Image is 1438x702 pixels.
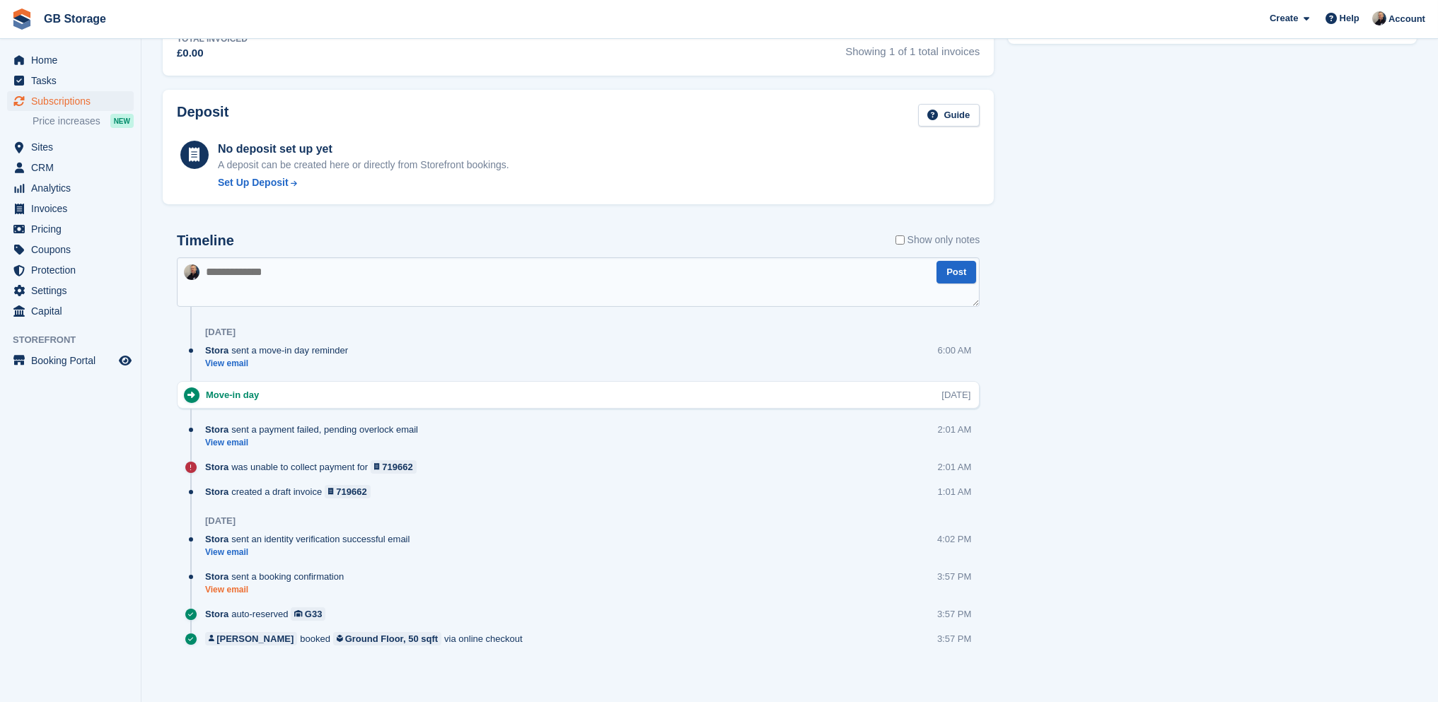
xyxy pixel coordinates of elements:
div: auto-reserved [205,607,332,621]
div: created a draft invoice [205,485,378,498]
div: Ground Floor, 50 sqft [345,632,438,645]
a: Set Up Deposit [218,175,509,190]
a: View email [205,437,425,449]
a: menu [7,137,134,157]
span: Stora [205,460,228,474]
div: 3:57 PM [937,607,971,621]
div: 2:01 AM [938,460,972,474]
span: Tasks [31,71,116,90]
div: 3:57 PM [937,570,971,583]
a: View email [205,546,417,558]
button: Post [937,261,976,284]
input: Show only notes [895,233,905,247]
div: Move-in day [206,388,266,402]
div: Set Up Deposit [218,175,289,190]
span: Price increases [33,115,100,128]
div: 4:02 PM [937,532,971,546]
a: 719662 [371,460,417,474]
div: 719662 [382,460,412,474]
div: sent a move-in day reminder [205,344,355,357]
span: Stora [205,344,228,357]
a: GB Storage [38,7,112,30]
a: menu [7,158,134,177]
div: No deposit set up yet [218,141,509,158]
a: Ground Floor, 50 sqft [333,632,441,645]
div: 2:01 AM [938,423,972,436]
div: £0.00 [177,45,248,62]
a: Price increases NEW [33,113,134,129]
span: Capital [31,301,116,321]
span: Sites [31,137,116,157]
a: Guide [918,104,980,127]
span: Home [31,50,116,70]
div: 6:00 AM [938,344,972,357]
span: Coupons [31,240,116,259]
span: Booking Portal [31,351,116,370]
span: Protection [31,260,116,280]
span: Invoices [31,199,116,218]
label: Show only notes [895,233,980,247]
span: Pricing [31,219,116,239]
span: Stora [205,570,228,583]
span: Storefront [13,333,141,347]
span: Subscriptions [31,91,116,111]
a: View email [205,584,351,596]
div: G33 [305,607,323,621]
a: menu [7,199,134,218]
img: Karl Walker [184,264,199,280]
div: sent a payment failed, pending overlock email [205,423,425,436]
a: 719662 [325,485,371,498]
span: CRM [31,158,116,177]
a: menu [7,351,134,370]
div: was unable to collect payment for [205,460,424,474]
img: Karl Walker [1372,11,1386,25]
span: Account [1388,12,1425,26]
a: Preview store [117,352,134,369]
div: sent a booking confirmation [205,570,351,583]
a: menu [7,260,134,280]
a: menu [7,50,134,70]
div: 719662 [336,485,366,498]
div: Total Invoiced [177,33,248,45]
div: 3:57 PM [937,632,971,645]
a: menu [7,71,134,90]
h2: Deposit [177,104,228,127]
h2: Timeline [177,233,234,249]
div: booked via online checkout [205,632,530,645]
a: menu [7,240,134,259]
p: A deposit can be created here or directly from Storefront bookings. [218,158,509,172]
a: menu [7,281,134,300]
a: G33 [291,607,325,621]
span: Create [1270,11,1298,25]
span: Stora [205,423,228,436]
div: sent an identity verification successful email [205,532,417,546]
a: [PERSON_NAME] [205,632,297,645]
a: menu [7,219,134,239]
span: Settings [31,281,116,300]
div: [DATE] [205,327,236,338]
a: menu [7,91,134,111]
a: menu [7,178,134,198]
span: Showing 1 of 1 total invoices [845,33,980,62]
span: Analytics [31,178,116,198]
img: stora-icon-8386f47178a22dfd0bd8f6a31ec36ba5ce8667c1dd55bd0f319d3a0aa187defe.svg [11,8,33,30]
div: [DATE] [205,515,236,527]
a: View email [205,358,355,370]
span: Stora [205,532,228,546]
div: [PERSON_NAME] [216,632,294,645]
span: Help [1340,11,1359,25]
div: 1:01 AM [938,485,972,498]
div: NEW [110,114,134,128]
div: [DATE] [941,388,970,402]
a: menu [7,301,134,321]
span: Stora [205,485,228,498]
span: Stora [205,607,228,621]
